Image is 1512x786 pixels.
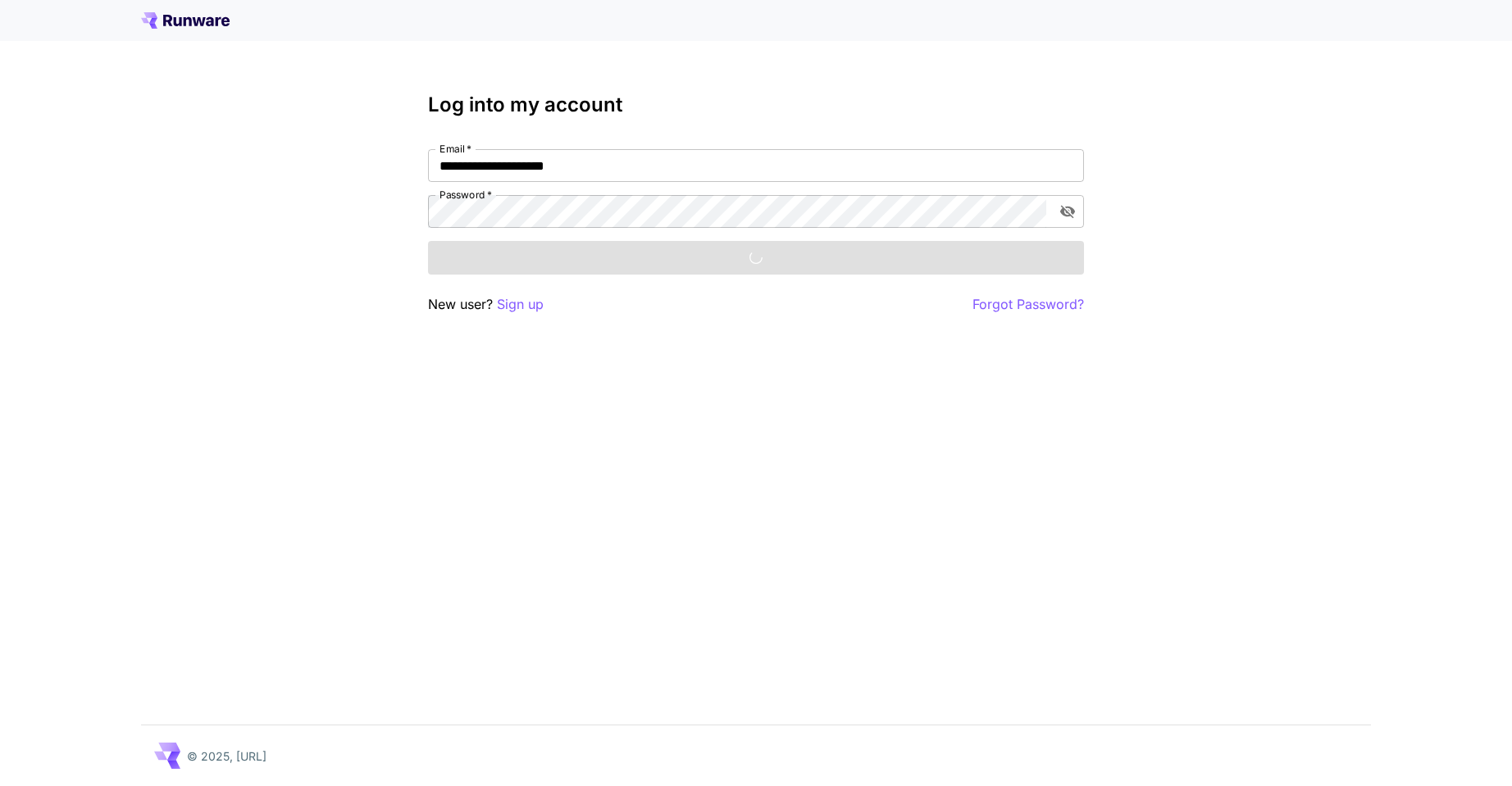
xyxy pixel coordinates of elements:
button: toggle password visibility [1053,197,1082,226]
h3: Log into my account [428,93,1084,116]
button: Forgot Password? [972,294,1084,315]
label: Email [439,142,471,156]
button: Sign up [497,294,544,315]
p: © 2025, [URL] [187,747,266,765]
p: New user? [428,294,544,315]
label: Password [439,188,492,202]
